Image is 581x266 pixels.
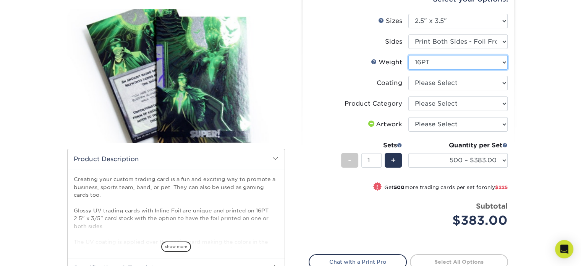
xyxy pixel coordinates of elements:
[476,202,508,210] strong: Subtotal
[495,184,508,190] span: $225
[408,141,508,150] div: Quantity per Set
[74,175,278,261] p: Creating your custom trading card is a fun and exciting way to promote a business, sports team, b...
[376,183,378,191] span: !
[161,242,191,252] span: show more
[377,78,402,88] div: Coating
[68,149,285,169] h2: Product Description
[371,58,402,67] div: Weight
[341,141,402,150] div: Sets
[484,184,508,190] span: only
[345,99,402,108] div: Product Category
[385,37,402,46] div: Sides
[555,240,573,258] div: Open Intercom Messenger
[378,16,402,26] div: Sizes
[391,155,396,166] span: +
[67,0,285,151] img: Glossy UV Coated w/ Inline Foil 01
[384,184,508,192] small: Get more trading cards per set for
[414,211,508,230] div: $383.00
[394,184,405,190] strong: 500
[367,120,402,129] div: Artwork
[348,155,351,166] span: -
